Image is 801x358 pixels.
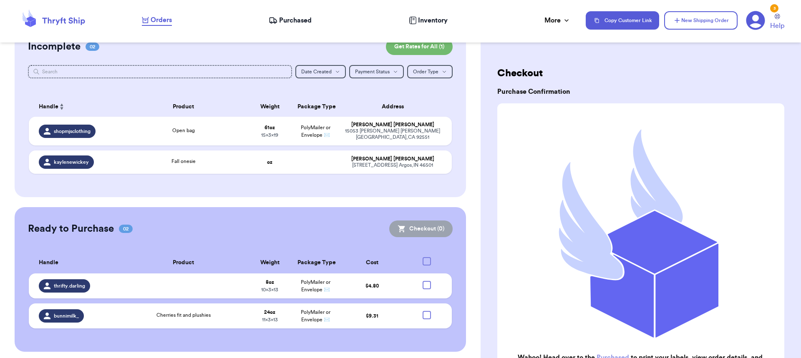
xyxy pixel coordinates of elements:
[266,280,274,285] strong: 8 oz
[151,15,172,25] span: Orders
[119,225,133,233] span: 02
[497,87,784,97] h3: Purchase Confirmation
[54,313,79,319] span: bunnimilk_
[366,313,378,318] span: $ 9.31
[267,160,272,165] strong: oz
[279,15,312,25] span: Purchased
[301,280,330,292] span: PolyMailer or Envelope ✉️
[301,310,330,322] span: PolyMailer or Envelope ✉️
[746,11,765,30] a: 3
[54,283,85,289] span: thrifty.darling
[142,15,172,26] a: Orders
[156,313,211,318] span: Cherries fit and plushies
[343,122,442,128] div: [PERSON_NAME] [PERSON_NAME]
[338,252,407,273] th: Cost
[343,156,442,162] div: [PERSON_NAME] [PERSON_NAME]
[28,222,114,235] h2: Ready to Purchase
[247,252,292,273] th: Weight
[386,38,453,55] button: Get Rates for All (1)
[409,15,448,25] a: Inventory
[247,97,292,117] th: Weight
[292,252,338,273] th: Package Type
[497,67,784,80] h2: Checkout
[28,40,81,53] h2: Incomplete
[58,102,65,112] button: Sort ascending
[418,15,448,25] span: Inventory
[269,15,312,25] a: Purchased
[355,69,390,74] span: Payment Status
[171,159,196,164] span: Fall onesie
[264,310,275,315] strong: 24 oz
[28,65,292,78] input: Search
[770,21,784,31] span: Help
[343,162,442,168] div: [STREET_ADDRESS] Argos , IN 46501
[262,317,278,322] span: 11 x 3 x 13
[301,69,332,74] span: Date Created
[54,159,89,165] span: kaylenewickey
[413,69,438,74] span: Order Type
[292,97,338,117] th: Package Type
[544,15,571,25] div: More
[264,125,275,130] strong: 61 oz
[389,220,453,237] button: Checkout (0)
[261,287,278,292] span: 10 x 3 x 13
[343,128,442,140] div: 15053 [PERSON_NAME] [PERSON_NAME][GEOGRAPHIC_DATA] , CA 92551
[349,65,404,78] button: Payment Status
[172,128,195,133] span: Open bag
[586,11,659,30] button: Copy Customer Link
[86,43,99,51] span: 02
[261,133,278,138] span: 15 x 3 x 19
[770,14,784,31] a: Help
[295,65,346,78] button: Date Created
[120,252,247,273] th: Product
[407,65,453,78] button: Order Type
[365,283,379,288] span: $ 4.80
[338,97,452,117] th: Address
[54,128,91,135] span: shopmjsclothing
[39,258,58,267] span: Handle
[301,125,330,138] span: PolyMailer or Envelope ✉️
[770,4,778,13] div: 3
[39,103,58,111] span: Handle
[120,97,247,117] th: Product
[664,11,738,30] button: New Shipping Order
